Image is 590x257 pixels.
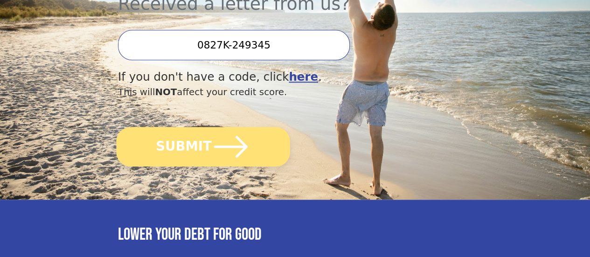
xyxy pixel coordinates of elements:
span: NOT [155,87,177,97]
div: If you don't have a code, click . [118,69,419,86]
input: Enter your Offer Code: [118,30,350,60]
div: This will affect your credit score. [118,85,419,99]
button: SUBMIT [116,127,290,167]
h3: Lower your debt for good [118,225,472,245]
a: here [289,70,318,83]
